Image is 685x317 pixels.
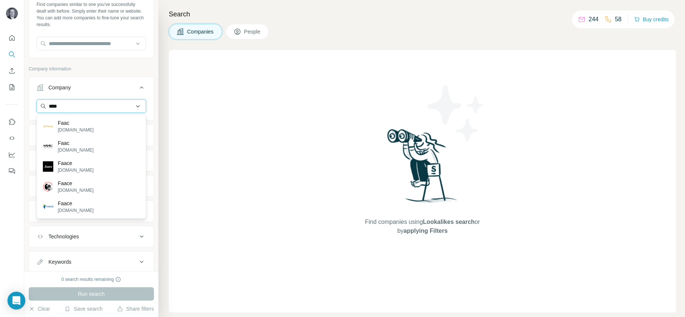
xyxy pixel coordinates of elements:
[29,305,50,313] button: Clear
[6,48,18,61] button: Search
[58,139,94,147] p: Faac
[58,207,94,214] p: [DOMAIN_NAME]
[58,147,94,153] p: [DOMAIN_NAME]
[404,228,448,234] span: applying Filters
[187,28,214,35] span: Companies
[6,7,18,19] img: Avatar
[61,276,121,283] div: 0 search results remaining
[6,115,18,129] button: Use Surfe on LinkedIn
[29,66,154,72] p: Company information
[29,228,154,245] button: Technologies
[43,181,53,192] img: Faace
[29,126,154,144] button: Industry
[58,200,94,207] p: Faace
[58,119,94,127] p: Faac
[29,202,154,220] button: Employees (size)
[384,127,461,210] img: Surfe Illustration - Woman searching with binoculars
[6,80,18,94] button: My lists
[37,1,146,28] div: Find companies similar to one you've successfully dealt with before. Simply enter their name or w...
[117,305,154,313] button: Share filters
[169,9,676,19] h4: Search
[48,233,79,240] div: Technologies
[29,177,154,195] button: Annual revenue ($)
[423,80,490,147] img: Surfe Illustration - Stars
[43,121,53,131] img: Faac
[29,253,154,271] button: Keywords
[58,159,94,167] p: Faace
[634,14,669,25] button: Buy credits
[423,219,475,225] span: Lookalikes search
[6,31,18,45] button: Quick start
[615,15,622,24] p: 58
[43,161,53,172] img: Faace
[29,152,154,169] button: HQ location
[58,187,94,194] p: [DOMAIN_NAME]
[48,258,71,266] div: Keywords
[43,141,53,152] img: Faac
[363,218,482,235] span: Find companies using or by
[6,64,18,77] button: Enrich CSV
[64,305,102,313] button: Save search
[29,79,154,99] button: Company
[58,167,94,174] p: [DOMAIN_NAME]
[588,15,599,24] p: 244
[7,292,25,310] div: Open Intercom Messenger
[48,84,71,91] div: Company
[6,148,18,161] button: Dashboard
[6,131,18,145] button: Use Surfe API
[58,127,94,133] p: [DOMAIN_NAME]
[6,164,18,178] button: Feedback
[43,202,53,212] img: Faace
[58,180,94,187] p: Faace
[244,28,261,35] span: People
